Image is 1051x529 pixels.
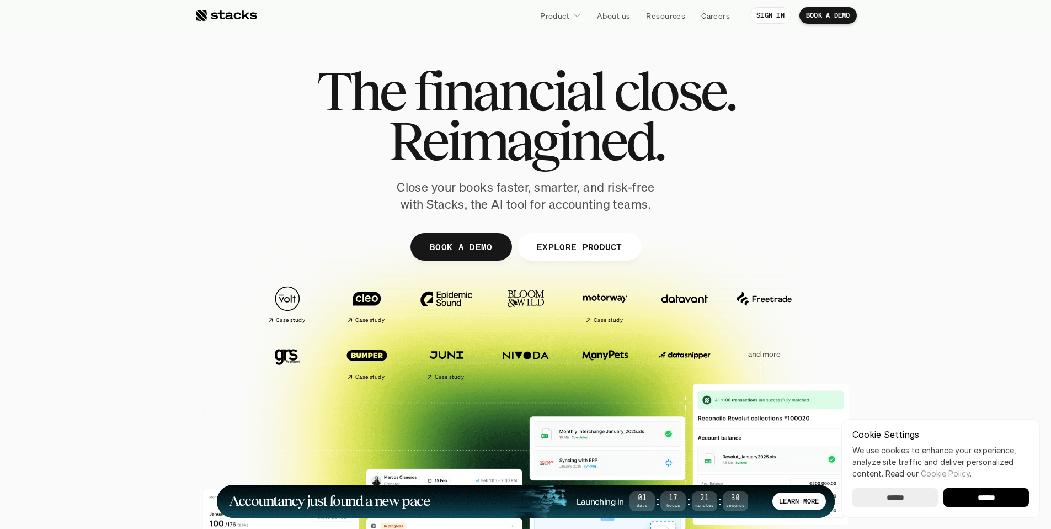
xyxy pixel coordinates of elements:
a: Resources [639,6,692,25]
h4: Launching in [577,495,624,507]
a: Case study [571,281,639,329]
a: Careers [695,6,737,25]
a: Privacy Policy [130,256,179,263]
strong: : [655,495,660,507]
h1: Accountancy just found a new pace [229,495,430,507]
span: The [317,66,404,116]
span: 30 [723,495,748,501]
a: About us [590,6,637,25]
a: EXPLORE PRODUCT [517,233,641,261]
span: Days [629,504,655,507]
strong: : [717,495,723,507]
p: LEARN MORE [779,498,819,505]
a: Case study [333,337,401,385]
span: Seconds [723,504,748,507]
span: 17 [660,495,686,501]
p: BOOK A DEMO [806,12,850,19]
a: BOOK A DEMO [799,7,857,24]
p: Careers [701,10,730,22]
p: EXPLORE PRODUCT [536,239,622,255]
p: BOOK A DEMO [429,239,492,255]
a: Cookie Policy [921,469,970,478]
p: Close your books faster, smarter, and risk-free with Stacks, the AI tool for accounting teams. [388,179,664,213]
a: Accountancy just found a new paceLaunching in01Days:17Hours:21Minutes:30SecondsLEARN MORE [217,485,835,518]
a: Case study [333,281,401,329]
p: and more [730,350,798,359]
p: About us [597,10,630,22]
span: Minutes [692,504,717,507]
p: Product [540,10,569,22]
h2: Case study [276,317,305,324]
h2: Case study [435,374,464,380]
p: SIGN IN [756,12,785,19]
a: Case study [412,337,481,385]
span: Reimagined. [388,116,663,166]
span: financial [414,66,604,116]
span: 01 [629,495,655,501]
h2: Case study [355,317,385,324]
span: close. [613,66,735,116]
p: We use cookies to enhance your experience, analyze site traffic and deliver personalized content. [852,445,1029,479]
a: BOOK A DEMO [410,233,511,261]
span: 21 [692,495,717,501]
strong: : [686,495,691,507]
span: Hours [660,504,686,507]
a: Case study [253,281,322,329]
h2: Case study [355,374,385,380]
a: SIGN IN [750,7,791,24]
span: Read our . [885,469,972,478]
h2: Case study [594,317,623,324]
p: Cookie Settings [852,430,1029,439]
p: Resources [646,10,685,22]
